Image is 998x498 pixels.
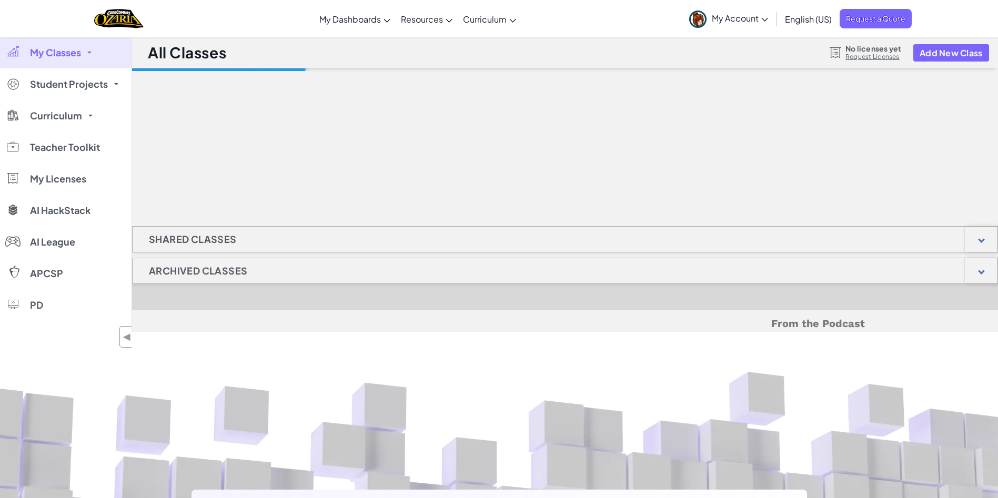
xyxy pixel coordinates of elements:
a: Request Licenses [845,53,901,61]
span: AI League [30,237,75,247]
a: English (US) [780,5,837,33]
a: Ozaria by CodeCombat logo [94,8,143,29]
h1: Shared Classes [133,226,253,252]
span: AI HackStack [30,206,90,215]
span: My Account [712,13,768,24]
button: Add New Class [913,44,989,62]
span: My Classes [30,48,81,57]
img: avatar [689,11,707,28]
span: No licenses yet [845,44,901,53]
a: Request a Quote [840,9,912,28]
span: Resources [401,14,443,25]
span: Student Projects [30,79,108,89]
img: Home [94,8,143,29]
span: My Licenses [30,174,86,184]
a: Resources [396,5,458,33]
a: My Dashboards [314,5,396,33]
h1: Archived Classes [133,258,264,284]
a: My Account [684,2,773,35]
a: Curriculum [458,5,521,33]
span: Curriculum [463,14,507,25]
span: ◀ [123,329,132,344]
h5: From the Podcast [265,316,865,332]
span: Curriculum [30,111,82,120]
span: My Dashboards [319,14,381,25]
span: Teacher Toolkit [30,143,100,152]
h1: All Classes [148,43,226,63]
span: English (US) [785,14,832,25]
